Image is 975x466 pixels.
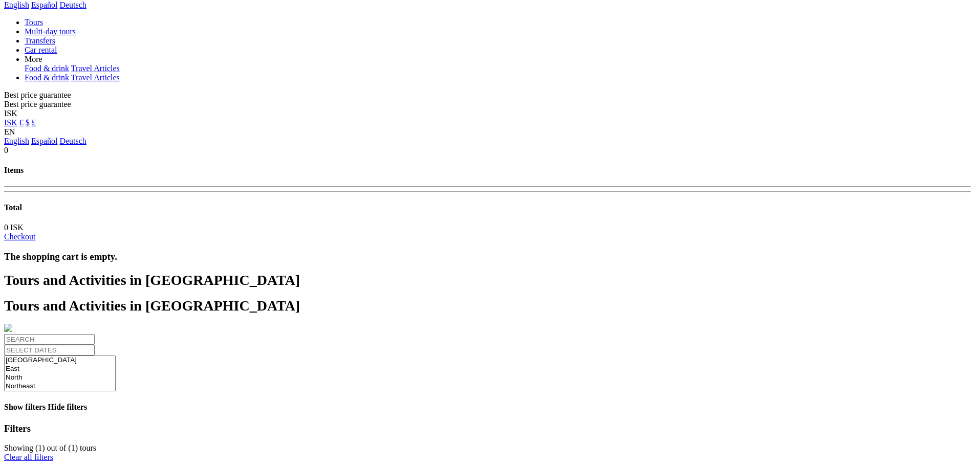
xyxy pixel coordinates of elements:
option: North [5,373,115,382]
div: 0 ISK [4,223,971,232]
a: Español [31,137,58,145]
a: Multi-day tours [25,27,76,36]
div: Showing ( ) out of ( ) tours [4,443,971,453]
select: REGION / STARTS FROM [4,356,116,391]
span: Show filters [4,403,46,411]
option: East [5,365,115,373]
input: SEARCH [4,334,95,345]
a: Checkout [4,232,35,241]
label: 1 [38,443,42,452]
a: Clear all filters [4,453,53,461]
span: 0 [4,146,8,154]
span: ISK [4,109,17,118]
img: PurchaseViaTourDesk.png [4,324,12,332]
option: [GEOGRAPHIC_DATA] [5,356,115,365]
a: Deutsch [59,137,86,145]
h4: Show filters Hide filters [4,403,971,412]
a: Food & drink [25,64,69,73]
a: £ [32,118,36,127]
a: Car rental [25,46,57,54]
a: Español [31,1,58,9]
label: 1 [71,443,75,452]
h3: The shopping cart is empty. [4,251,971,262]
span: Best price guarantee [4,91,71,99]
h4: Items [4,166,971,175]
a: $ [26,118,30,127]
a: Food & drink [25,73,69,82]
a: ISK [4,118,17,127]
a: € [19,118,24,127]
option: Northeast [5,382,115,391]
a: More [25,55,42,63]
h4: Total [4,203,971,212]
h1: Tours and Activities in [GEOGRAPHIC_DATA] [4,298,971,314]
a: English [4,137,29,145]
a: English [4,1,29,9]
a: Deutsch [59,1,86,9]
a: Tours [25,18,43,27]
a: Transfers [25,36,55,45]
input: SELECT DATES [4,345,95,356]
div: EN [4,127,971,146]
a: Travel Articles [71,64,120,73]
span: Best price guarantee [4,100,71,108]
strong: Filters [4,423,31,434]
a: Travel Articles [71,73,120,82]
span: Hide filters [48,403,87,411]
h1: Tours and Activities in [GEOGRAPHIC_DATA] [4,272,971,289]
